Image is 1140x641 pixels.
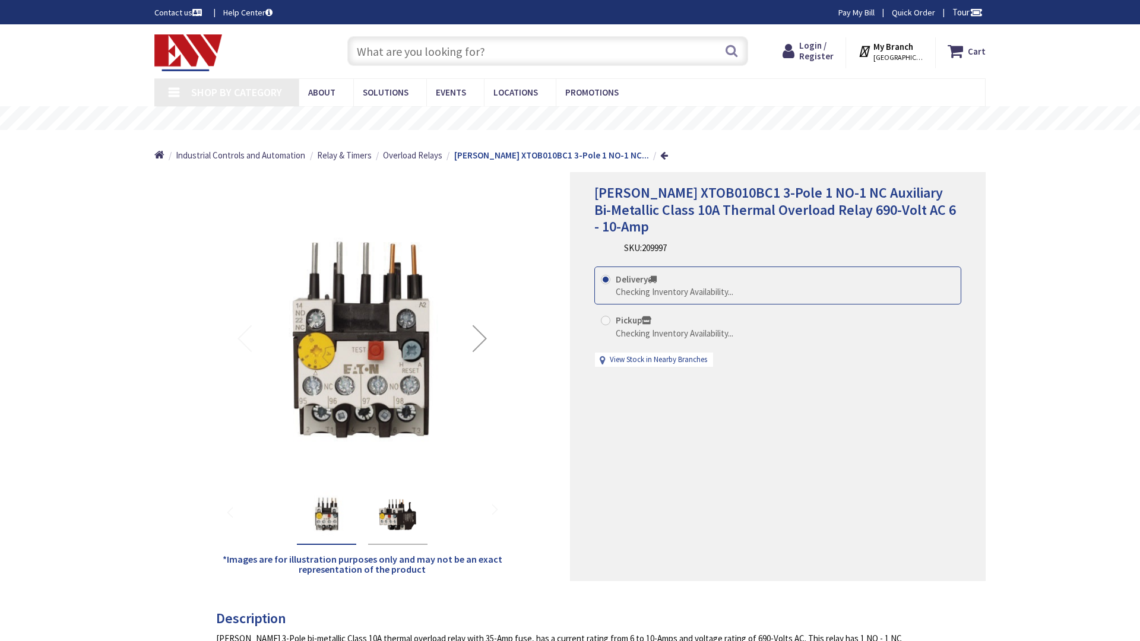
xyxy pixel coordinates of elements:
span: Shop By Category [191,85,282,99]
a: Overload Relays [383,149,442,161]
strong: Pickup [616,315,651,326]
span: About [308,87,335,98]
strong: [PERSON_NAME] XTOB010BC1 3-Pole 1 NO-1 NC... [454,150,649,161]
span: Industrial Controls and Automation [176,150,305,161]
span: Locations [493,87,538,98]
div: Eaton XTOB010BC1 3-Pole 1 NO-1 NC Auxiliary Bi-Metallic Class 10A Thermal Overload Relay 690-Volt... [368,484,427,545]
a: Login / Register [783,40,834,62]
h5: *Images are for illustration purposes only and may not be an exact representation of the product [221,554,503,575]
span: Overload Relays [383,150,442,161]
div: Next [456,197,503,480]
a: Cart [948,40,986,62]
strong: My Branch [873,41,913,52]
div: My Branch [GEOGRAPHIC_DATA], [GEOGRAPHIC_DATA] [858,40,924,62]
a: Help Center [223,7,273,18]
rs-layer: Free Same Day Pickup at 19 Locations [472,112,689,125]
img: Electrical Wholesalers, Inc. [154,34,222,71]
span: 209997 [642,242,667,253]
a: Quick Order [892,7,935,18]
span: Events [436,87,466,98]
a: Relay & Timers [317,149,372,161]
div: SKU: [624,242,667,254]
span: Relay & Timers [317,150,372,161]
strong: Cart [968,40,986,62]
a: Industrial Controls and Automation [176,149,305,161]
div: Checking Inventory Availability... [616,285,733,298]
a: Pay My Bill [838,7,875,18]
span: Tour [952,7,983,18]
a: View Stock in Nearby Branches [610,354,707,366]
span: Login / Register [799,40,834,62]
span: [GEOGRAPHIC_DATA], [GEOGRAPHIC_DATA] [873,53,924,62]
strong: Delivery [616,274,657,285]
a: Contact us [154,7,204,18]
h3: Description [216,611,915,626]
img: Eaton XTOB010BC1 3-Pole 1 NO-1 NC Auxiliary Bi-Metallic Class 10A Thermal Overload Relay 690-Volt... [374,490,422,538]
span: Promotions [565,87,619,98]
div: Eaton XTOB010BC1 3-Pole 1 NO-1 NC Auxiliary Bi-Metallic Class 10A Thermal Overload Relay 690-Volt... [297,484,356,545]
span: [PERSON_NAME] XTOB010BC1 3-Pole 1 NO-1 NC Auxiliary Bi-Metallic Class 10A Thermal Overload Relay ... [594,183,956,236]
img: Eaton XTOB010BC1 3-Pole 1 NO-1 NC Auxiliary Bi-Metallic Class 10A Thermal Overload Relay 690-Volt... [221,197,503,480]
span: Solutions [363,87,408,98]
input: What are you looking for? [347,36,748,66]
div: Checking Inventory Availability... [616,327,733,339]
img: Eaton XTOB010BC1 3-Pole 1 NO-1 NC Auxiliary Bi-Metallic Class 10A Thermal Overload Relay 690-Volt... [303,490,350,538]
